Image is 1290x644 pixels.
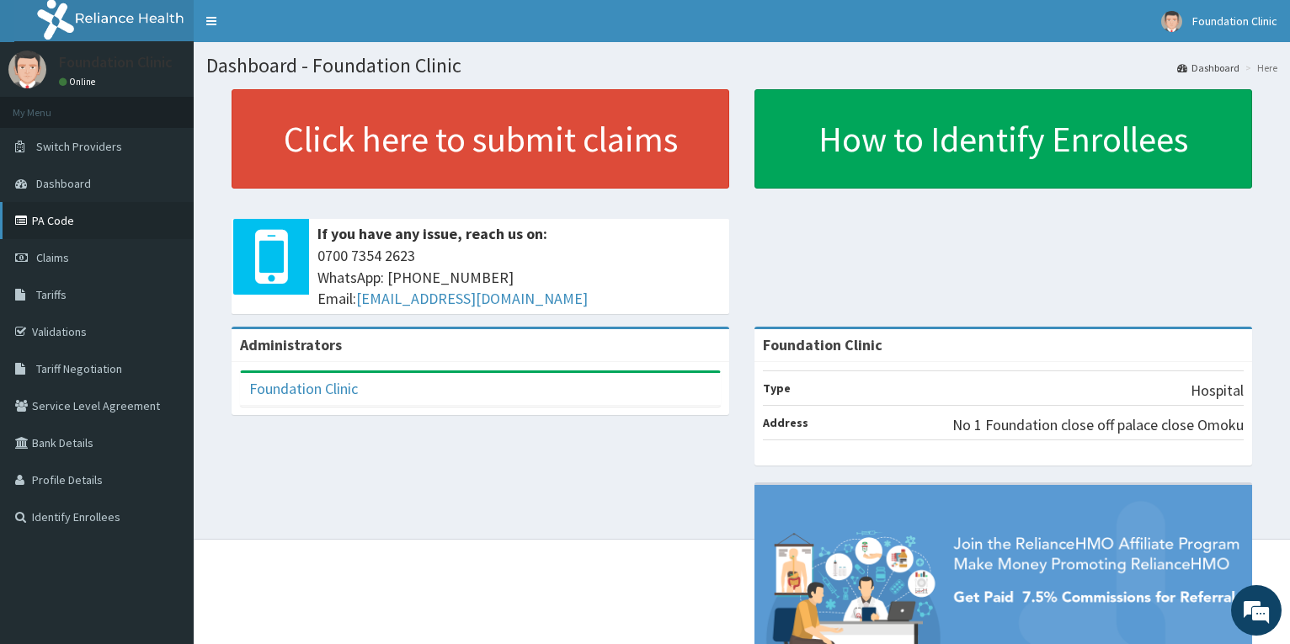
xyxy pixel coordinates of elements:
a: [EMAIL_ADDRESS][DOMAIN_NAME] [356,289,588,308]
div: Minimize live chat window [276,8,317,49]
b: Administrators [240,335,342,354]
a: How to Identify Enrollees [754,89,1252,189]
strong: Foundation Clinic [763,335,882,354]
b: Type [763,381,791,396]
b: Address [763,415,808,430]
span: Switch Providers [36,139,122,154]
span: Foundation Clinic [1192,13,1277,29]
h1: Dashboard - Foundation Clinic [206,55,1277,77]
span: We're online! [98,212,232,382]
div: Chat with us now [88,94,283,116]
span: 0700 7354 2623 WhatsApp: [PHONE_NUMBER] Email: [317,245,721,310]
span: Dashboard [36,176,91,191]
p: Foundation Clinic [59,55,173,70]
span: Tariffs [36,287,67,302]
span: Tariff Negotiation [36,361,122,376]
a: Online [59,76,99,88]
p: No 1 Foundation close off palace close Omoku [952,414,1244,436]
a: Dashboard [1177,61,1239,75]
a: Foundation Clinic [249,379,358,398]
li: Here [1241,61,1277,75]
a: Click here to submit claims [232,89,729,189]
img: User Image [1161,11,1182,32]
b: If you have any issue, reach us on: [317,224,547,243]
span: Claims [36,250,69,265]
p: Hospital [1191,380,1244,402]
img: User Image [8,51,46,88]
img: d_794563401_company_1708531726252_794563401 [31,84,68,126]
textarea: Type your message and hit 'Enter' [8,460,321,519]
